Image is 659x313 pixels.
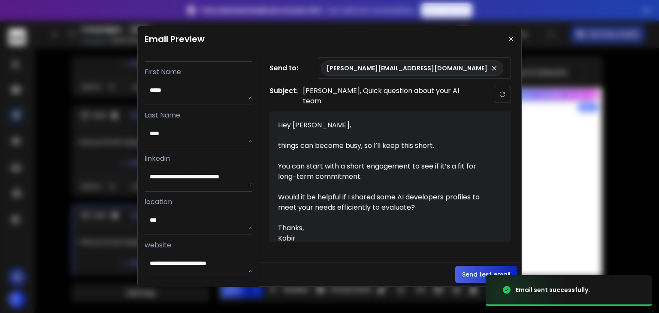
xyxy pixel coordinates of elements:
[145,153,252,164] p: linkedin
[326,64,487,72] p: [PERSON_NAME][EMAIL_ADDRESS][DOMAIN_NAME]
[278,120,493,130] div: Hey [PERSON_NAME],
[278,233,493,244] div: Kabir
[455,266,517,283] button: Send test email
[269,63,304,73] h1: Send to:
[145,33,205,45] h1: Email Preview
[303,86,475,106] p: [PERSON_NAME], Quick question about your AI team
[145,197,252,207] p: location
[278,192,493,213] div: Would it be helpful if I shared some AI developers profiles to meet your needs efficiently to eva...
[278,161,493,182] div: You can start with a short engagement to see if it’s a fit for long-term commitment.
[278,141,493,151] div: things can become busy, so I’ll keep this short.
[269,86,298,106] h1: Subject:
[145,110,252,120] p: Last Name
[145,240,252,250] p: website
[145,67,252,77] p: First Name
[278,223,493,233] div: Thanks,
[516,286,590,294] div: Email sent successfully.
